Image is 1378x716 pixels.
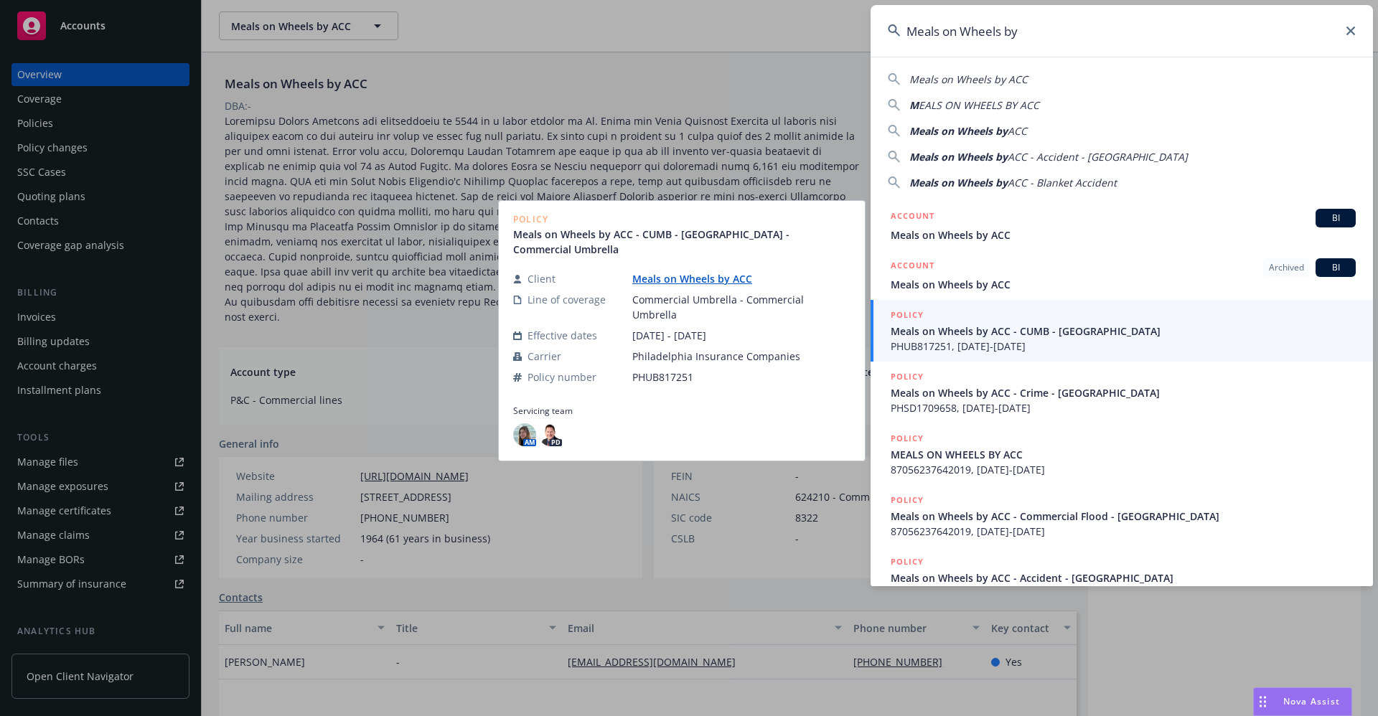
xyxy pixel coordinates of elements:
a: POLICYMeals on Wheels by ACC - Accident - [GEOGRAPHIC_DATA]PHPA113733, [DATE]-[DATE] [871,547,1373,608]
a: POLICYMeals on Wheels by ACC - Commercial Flood - [GEOGRAPHIC_DATA]87056237642019, [DATE]-[DATE] [871,485,1373,547]
span: Meals on Wheels by [909,124,1008,138]
div: Drag to move [1254,688,1272,715]
span: Meals on Wheels by ACC - CUMB - [GEOGRAPHIC_DATA] [891,324,1356,339]
span: Meals on Wheels by [909,150,1008,164]
span: ACC [1008,124,1027,138]
a: ACCOUNTArchivedBIMeals on Wheels by ACC [871,250,1373,300]
button: Nova Assist [1253,687,1352,716]
span: Meals on Wheels by ACC [909,72,1028,86]
span: PHUB817251, [DATE]-[DATE] [891,339,1356,354]
a: POLICYMeals on Wheels by ACC - CUMB - [GEOGRAPHIC_DATA]PHUB817251, [DATE]-[DATE] [871,300,1373,362]
span: Meals on Wheels by ACC - Crime - [GEOGRAPHIC_DATA] [891,385,1356,400]
span: Meals on Wheels by [909,176,1008,189]
span: BI [1321,212,1350,225]
span: ACC - Blanket Accident [1008,176,1117,189]
span: Meals on Wheels by ACC [891,227,1356,242]
h5: ACCOUNT [891,258,934,275]
span: ACC - Accident - [GEOGRAPHIC_DATA] [1008,150,1188,164]
span: M [909,98,919,112]
span: PHSD1709658, [DATE]-[DATE] [891,400,1356,415]
span: Nova Assist [1283,695,1340,707]
input: Search... [871,5,1373,57]
span: Meals on Wheels by ACC - Commercial Flood - [GEOGRAPHIC_DATA] [891,509,1356,524]
h5: POLICY [891,431,924,446]
h5: ACCOUNT [891,209,934,226]
span: EALS ON WHEELS BY ACC [919,98,1039,112]
span: 87056237642019, [DATE]-[DATE] [891,462,1356,477]
span: MEALS ON WHEELS BY ACC [891,447,1356,462]
span: BI [1321,261,1350,274]
h5: POLICY [891,308,924,322]
h5: POLICY [891,555,924,569]
a: POLICYMeals on Wheels by ACC - Crime - [GEOGRAPHIC_DATA]PHSD1709658, [DATE]-[DATE] [871,362,1373,423]
span: Archived [1269,261,1304,274]
span: PHPA113733, [DATE]-[DATE] [891,585,1356,600]
span: Meals on Wheels by ACC [891,277,1356,292]
h5: POLICY [891,369,924,384]
a: POLICYMEALS ON WHEELS BY ACC87056237642019, [DATE]-[DATE] [871,423,1373,485]
h5: POLICY [891,493,924,507]
span: Meals on Wheels by ACC - Accident - [GEOGRAPHIC_DATA] [891,570,1356,585]
a: ACCOUNTBIMeals on Wheels by ACC [871,201,1373,250]
span: 87056237642019, [DATE]-[DATE] [891,524,1356,539]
